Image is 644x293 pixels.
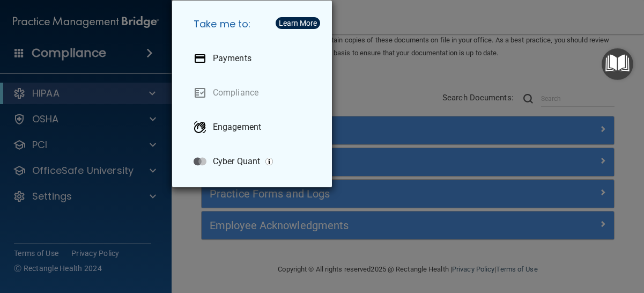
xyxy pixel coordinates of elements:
a: Compliance [185,78,323,108]
a: Cyber Quant [185,146,323,177]
h5: Take me to: [185,9,323,39]
button: Open Resource Center [602,48,633,80]
a: Payments [185,43,323,74]
p: Engagement [213,122,261,133]
div: Learn More [279,19,317,27]
p: Payments [213,53,251,64]
button: Learn More [276,17,320,29]
a: Engagement [185,112,323,142]
p: Cyber Quant [213,156,260,167]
